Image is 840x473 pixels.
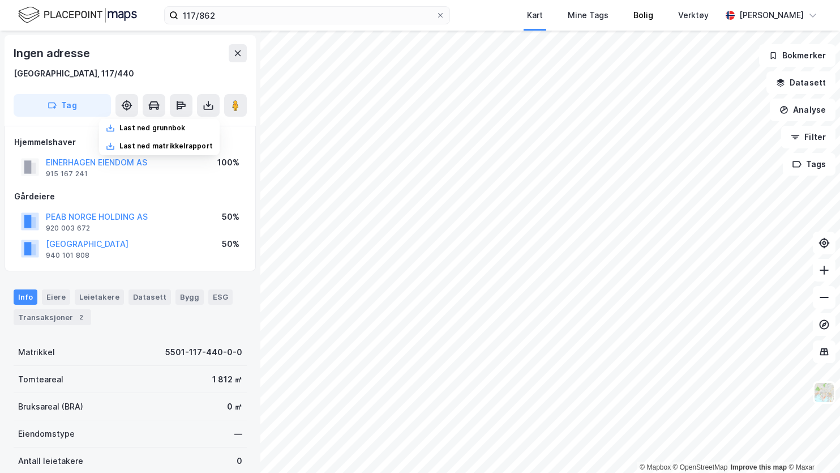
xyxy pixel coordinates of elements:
[217,156,239,169] div: 100%
[783,419,840,473] div: Kontrollprogram for chat
[46,251,89,260] div: 940 101 808
[783,419,840,473] iframe: Chat Widget
[759,44,835,67] button: Bokmerker
[18,427,75,441] div: Eiendomstype
[212,373,242,386] div: 1 812 ㎡
[222,237,239,251] div: 50%
[640,463,671,471] a: Mapbox
[14,44,92,62] div: Ingen adresse
[18,400,83,414] div: Bruksareal (BRA)
[14,135,246,149] div: Hjemmelshaver
[18,346,55,359] div: Matrikkel
[75,289,124,304] div: Leietakere
[770,99,835,121] button: Analyse
[222,210,239,224] div: 50%
[46,169,88,178] div: 915 167 241
[813,382,835,403] img: Z
[18,454,83,468] div: Antall leietakere
[75,312,87,323] div: 2
[527,8,543,22] div: Kart
[14,190,246,203] div: Gårdeiere
[237,454,242,468] div: 0
[128,289,171,304] div: Datasett
[14,289,37,304] div: Info
[42,289,70,304] div: Eiere
[731,463,787,471] a: Improve this map
[673,463,728,471] a: OpenStreetMap
[766,71,835,94] button: Datasett
[46,224,90,233] div: 920 003 672
[14,67,134,80] div: [GEOGRAPHIC_DATA], 117/440
[165,346,242,359] div: 5501-117-440-0-0
[568,8,608,22] div: Mine Tags
[781,126,835,148] button: Filter
[178,7,436,24] input: Søk på adresse, matrikkel, gårdeiere, leietakere eller personer
[678,8,709,22] div: Verktøy
[18,5,137,25] img: logo.f888ab2527a4732fd821a326f86c7f29.svg
[633,8,653,22] div: Bolig
[175,289,204,304] div: Bygg
[208,289,233,304] div: ESG
[783,153,835,176] button: Tags
[119,142,213,151] div: Last ned matrikkelrapport
[14,309,91,325] div: Transaksjoner
[234,427,242,441] div: —
[18,373,63,386] div: Tomteareal
[739,8,804,22] div: [PERSON_NAME]
[119,123,185,133] div: Last ned grunnbok
[227,400,242,414] div: 0 ㎡
[14,94,111,117] button: Tag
